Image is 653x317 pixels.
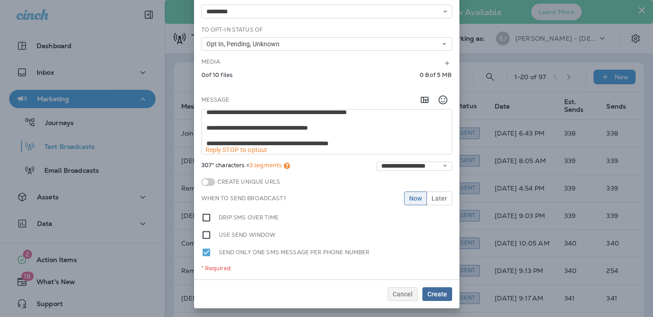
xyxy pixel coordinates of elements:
[388,287,418,301] button: Cancel
[205,146,268,153] span: Reply STOP to optout
[426,191,452,205] button: Later
[219,230,276,240] label: Use send window
[201,265,452,272] div: * Required
[206,40,283,48] span: Opt In, Pending, Unknown
[201,162,291,171] span: 307* characters =
[201,71,233,79] p: 0 of 10 files
[201,37,452,51] button: Opt In, Pending, Unknown
[219,247,370,257] label: Send only one SMS message per phone number
[409,195,422,202] span: Now
[420,71,452,79] p: 0 B of 5 MB
[393,291,413,297] span: Cancel
[201,58,221,66] label: Media
[432,195,447,202] span: Later
[404,191,427,205] button: Now
[215,178,281,186] label: Create Unique URLs
[416,91,434,109] button: Add in a premade template
[201,195,286,202] label: When to send broadcast?
[249,161,281,169] span: 3 segments
[434,91,452,109] button: Select an emoji
[201,26,263,33] label: To Opt-In Status of
[201,96,230,104] label: Message
[422,287,452,301] button: Create
[427,291,447,297] span: Create
[219,213,279,223] label: Drip SMS over time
